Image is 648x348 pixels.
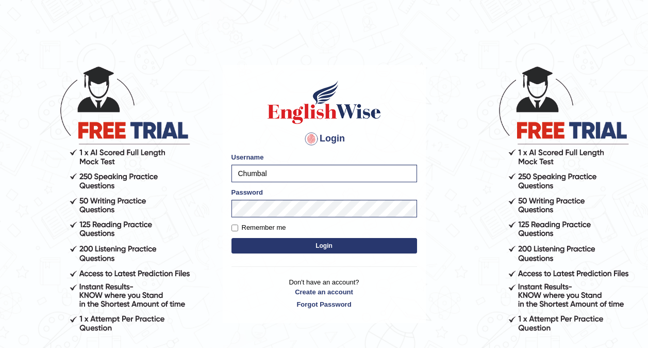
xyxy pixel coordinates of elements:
label: Username [231,152,264,162]
a: Forgot Password [231,299,417,309]
label: Password [231,187,263,197]
button: Login [231,238,417,254]
p: Don't have an account? [231,277,417,309]
img: Logo of English Wise sign in for intelligent practice with AI [265,79,383,125]
input: Remember me [231,225,238,231]
label: Remember me [231,223,286,233]
a: Create an account [231,287,417,297]
h4: Login [231,131,417,147]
